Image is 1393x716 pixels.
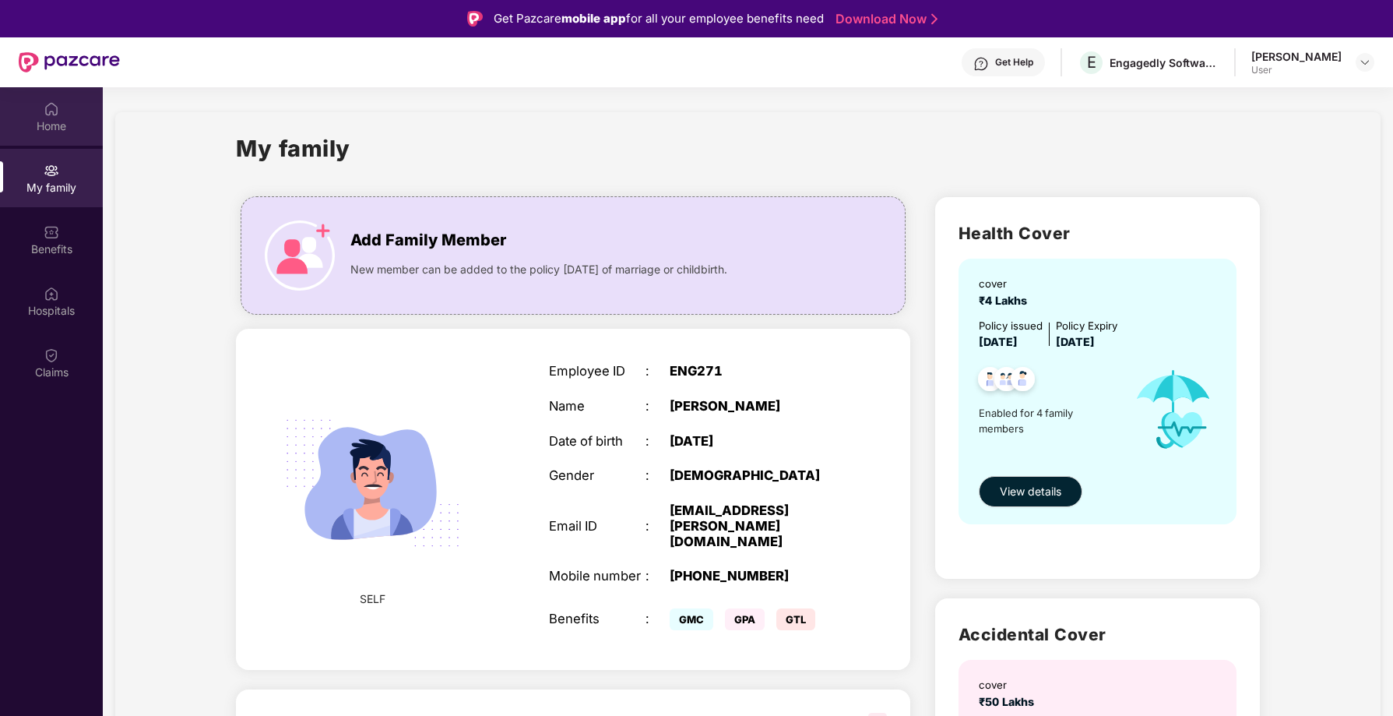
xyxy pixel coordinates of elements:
[670,503,839,549] div: [EMAIL_ADDRESS][PERSON_NAME][DOMAIN_NAME]
[44,347,59,363] img: svg+xml;base64,PHN2ZyBpZD0iQ2xhaW0iIHhtbG5zPSJodHRwOi8vd3d3LnczLm9yZy8yMDAwL3N2ZyIgd2lkdGg9IjIwIi...
[1251,49,1342,64] div: [PERSON_NAME]
[561,11,626,26] strong: mobile app
[350,228,506,252] span: Add Family Member
[645,468,670,484] div: :
[44,286,59,302] img: svg+xml;base64,PHN2ZyBpZD0iSG9zcGl0YWxzIiB4bWxucz0iaHR0cDovL3d3dy53My5vcmcvMjAwMC9zdmciIHdpZHRoPS...
[19,52,120,72] img: New Pazcare Logo
[979,276,1033,292] div: cover
[670,434,839,450] div: [DATE]
[959,220,1236,246] h2: Health Cover
[350,261,727,278] span: New member can be added to the policy [DATE] of marriage or childbirth.
[645,569,670,584] div: :
[236,131,350,166] h1: My family
[1087,53,1096,72] span: E
[1251,64,1342,76] div: User
[835,11,933,27] a: Download Now
[987,362,1025,400] img: svg+xml;base64,PHN2ZyB4bWxucz0iaHR0cDovL3d3dy53My5vcmcvMjAwMC9zdmciIHdpZHRoPSI0OC45MTUiIGhlaWdodD...
[265,220,335,291] img: icon
[971,362,1009,400] img: svg+xml;base64,PHN2ZyB4bWxucz0iaHR0cDovL3d3dy53My5vcmcvMjAwMC9zdmciIHdpZHRoPSI0OC45NDMiIGhlaWdodD...
[725,608,765,630] span: GPA
[979,677,1040,693] div: cover
[549,468,645,484] div: Gender
[979,318,1043,334] div: Policy issued
[360,591,385,608] span: SELF
[979,695,1040,708] span: ₹50 Lakhs
[645,364,670,379] div: :
[265,376,480,591] img: svg+xml;base64,PHN2ZyB4bWxucz0iaHR0cDovL3d3dy53My5vcmcvMjAwMC9zdmciIHdpZHRoPSIyMjQiIGhlaWdodD0iMT...
[1359,56,1371,69] img: svg+xml;base64,PHN2ZyBpZD0iRHJvcGRvd24tMzJ4MzIiIHhtbG5zPSJodHRwOi8vd3d3LnczLm9yZy8yMDAwL3N2ZyIgd2...
[494,9,824,28] div: Get Pazcare for all your employee benefits need
[549,399,645,414] div: Name
[1119,351,1228,468] img: icon
[549,519,645,534] div: Email ID
[979,294,1033,307] span: ₹4 Lakhs
[645,519,670,534] div: :
[645,612,670,627] div: :
[959,622,1236,647] h2: Accidental Cover
[44,163,59,178] img: svg+xml;base64,PHN2ZyB3aWR0aD0iMjAiIGhlaWdodD0iMjAiIHZpZXdCb3g9IjAgMCAyMCAyMCIgZmlsbD0ibm9uZSIgeG...
[973,56,989,72] img: svg+xml;base64,PHN2ZyBpZD0iSGVscC0zMngzMiIgeG1sbnM9Imh0dHA6Ly93d3cudzMub3JnLzIwMDAvc3ZnIiB3aWR0aD...
[645,399,670,414] div: :
[1056,318,1117,334] div: Policy Expiry
[1004,362,1042,400] img: svg+xml;base64,PHN2ZyB4bWxucz0iaHR0cDovL3d3dy53My5vcmcvMjAwMC9zdmciIHdpZHRoPSI0OC45NDMiIGhlaWdodD...
[979,476,1082,507] button: View details
[467,11,483,26] img: Logo
[549,364,645,379] div: Employee ID
[1000,483,1061,500] span: View details
[670,399,839,414] div: [PERSON_NAME]
[931,11,937,27] img: Stroke
[670,608,713,630] span: GMC
[995,56,1033,69] div: Get Help
[670,569,839,584] div: [PHONE_NUMBER]
[670,468,839,484] div: [DEMOGRAPHIC_DATA]
[549,612,645,627] div: Benefits
[1056,335,1095,348] span: [DATE]
[670,364,839,379] div: ENG271
[549,569,645,584] div: Mobile number
[645,434,670,450] div: :
[549,434,645,450] div: Date of birth
[776,608,815,630] span: GTL
[44,101,59,117] img: svg+xml;base64,PHN2ZyBpZD0iSG9tZSIgeG1sbnM9Imh0dHA6Ly93d3cudzMub3JnLzIwMDAvc3ZnIiB3aWR0aD0iMjAiIG...
[1110,55,1219,70] div: Engagedly Software India Private Limited
[979,405,1119,437] span: Enabled for 4 family members
[979,335,1018,348] span: [DATE]
[44,224,59,240] img: svg+xml;base64,PHN2ZyBpZD0iQmVuZWZpdHMiIHhtbG5zPSJodHRwOi8vd3d3LnczLm9yZy8yMDAwL3N2ZyIgd2lkdGg9Ij...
